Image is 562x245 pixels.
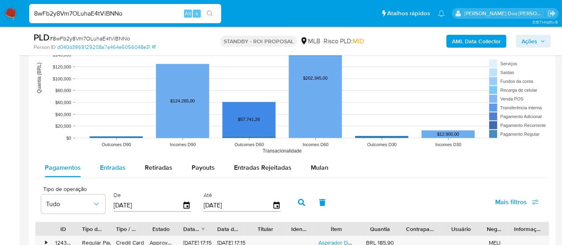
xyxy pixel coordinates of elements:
b: AML Data Collector [452,35,501,48]
span: Risco PLD: [324,37,364,46]
span: Alt [185,10,191,17]
p: renato.lopes@mercadopago.com.br [464,10,545,17]
div: MLB [300,37,320,46]
p: STANDBY - ROI PROPOSAL [220,36,297,47]
b: Person ID [34,44,56,51]
span: # 8wFb2y8Vm7OLuhaE4tViBNNo [50,34,130,42]
a: d040d3969129208a7a464e5056048e31 [57,44,156,51]
button: Ações [516,35,551,48]
span: Atalhos rápidos [387,9,430,18]
span: Ações [522,35,537,48]
a: Notificações [438,10,445,17]
a: Sair [548,9,556,18]
button: search-icon [202,8,218,19]
b: PLD [34,31,50,44]
span: MID [353,36,364,46]
button: AML Data Collector [446,35,506,48]
input: Pesquise usuários ou casos... [29,8,221,19]
span: s [196,10,198,17]
span: 3.157.1-hotfix-5 [532,19,558,25]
